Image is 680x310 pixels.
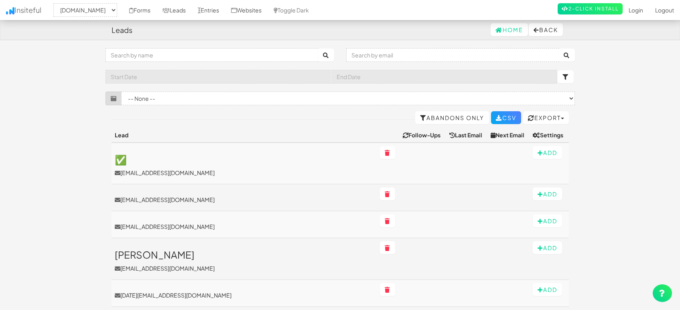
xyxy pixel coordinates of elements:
p: [EMAIL_ADDRESS][DOMAIN_NAME] [115,169,373,177]
th: Lead [112,128,377,143]
a: CSV [491,111,521,124]
a: [EMAIL_ADDRESS][DOMAIN_NAME] [115,222,373,230]
button: Add [533,283,562,296]
button: Add [533,188,562,200]
img: icon.png [6,7,14,14]
p: [EMAIL_ADDRESS][DOMAIN_NAME] [115,264,373,272]
a: [PERSON_NAME][EMAIL_ADDRESS][DOMAIN_NAME] [115,249,373,272]
a: Abandons Only [415,111,489,124]
th: Last Email [446,128,487,143]
input: End Date [331,70,557,84]
th: Follow-Ups [400,128,446,143]
input: Search by email [346,48,559,62]
h3: [PERSON_NAME] [115,249,373,260]
a: [EMAIL_ADDRESS][DOMAIN_NAME] [115,196,373,204]
th: Settings [530,128,568,143]
button: Export [523,111,569,124]
th: Next Email [487,128,530,143]
input: Start Date [106,70,331,84]
button: Add [533,241,562,254]
a: 2-Click Install [558,3,623,14]
a: Home [491,23,528,36]
button: Back [529,23,563,36]
h3: ✅ [115,154,373,165]
button: Add [533,214,562,227]
input: Search by name [106,48,319,62]
button: Add [533,146,562,159]
h4: Leads [112,26,132,34]
a: [DATE][EMAIL_ADDRESS][DOMAIN_NAME] [115,291,373,299]
a: ✅[EMAIL_ADDRESS][DOMAIN_NAME] [115,154,373,177]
